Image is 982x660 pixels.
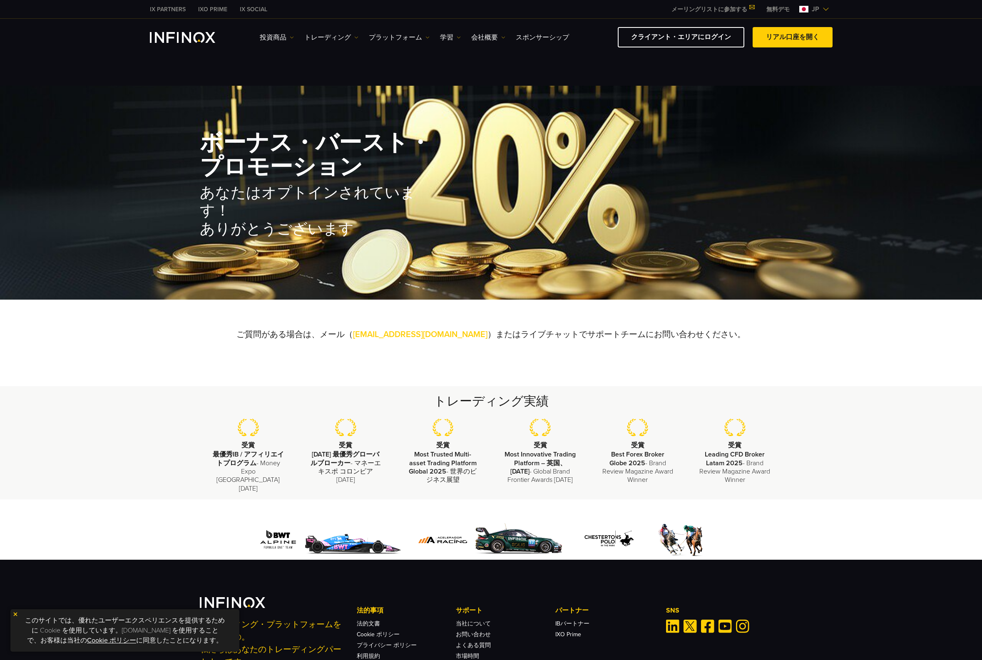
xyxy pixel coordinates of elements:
strong: Leading CFD Broker Latam 2025 [705,450,765,467]
a: [EMAIL_ADDRESS][DOMAIN_NAME] [353,330,487,340]
p: このサイトでは、優れたユーザーエクスペリエンスを提供するために Cookie を使用しています。[DOMAIN_NAME] を使用することで、お客様は当社の に同意したことになります。 [15,613,235,648]
a: IBパートナー [555,620,589,627]
a: IXO Prime [555,631,581,638]
a: プラットフォーム [369,32,430,42]
a: 市場時間 [456,653,479,660]
p: SNS [666,605,783,615]
a: 利用規約 [357,653,380,660]
p: - Brand Review Magazine Award Winner [602,450,674,484]
strong: ボーナス・バースト・プロモーション [200,129,431,181]
a: よくある質問 [456,642,491,649]
p: ご質問がある場合は、メール（ ）またはライブチャットでサポートチームにお問い合わせください。 [231,329,751,340]
a: 投資商品 [260,32,294,42]
a: 学習 [440,32,461,42]
p: 法的事項 [357,605,456,615]
strong: 受賞 [631,441,644,449]
a: 当社について [456,620,491,627]
a: INFINOX Logo [150,32,235,43]
a: リアル口座を開く [753,27,833,47]
strong: [DATE] 最優秀グローバルブローカー [311,450,380,467]
p: - Global Brand Frontier Awards [DATE] [504,450,577,484]
strong: 受賞 [241,441,255,449]
a: INFINOX [192,5,234,14]
a: スポンサーシップ [516,32,569,42]
strong: Most Innovative Trading Platform – 英国、[DATE] [505,450,576,476]
a: INFINOX MENU [760,5,796,14]
strong: Best Forex Broker Globe 2025 [609,450,664,467]
p: サポート [456,605,555,615]
strong: 最優秀IB / アフィリエイトプログラム [213,450,284,467]
a: INFINOX [144,5,192,14]
a: お問い合わせ [456,631,491,638]
h2: あなたはオプトインされています！ ありがとうございます [200,184,445,239]
strong: 受賞 [534,441,547,449]
strong: 受賞 [728,441,741,449]
p: - マネーエキスポ コロンビア [DATE] [309,450,382,484]
a: プライバシー ポリシー [357,642,417,649]
span: jp [808,4,823,14]
a: 法的文書 [357,620,380,627]
a: Instagram [736,620,749,633]
a: Youtube [718,620,732,633]
a: 会社概要 [471,32,505,42]
a: Cookie ポリシー [357,631,400,638]
a: Cookie ポリシー [87,636,136,645]
a: Facebook [701,620,714,633]
strong: Most Trusted Multi-asset Trading Platform Global 2025 [409,450,477,476]
a: INFINOX [234,5,273,14]
strong: 受賞 [436,441,450,449]
a: トレーディング [304,32,358,42]
p: - Brand Review Magazine Award Winner [699,450,771,484]
a: Twitter [684,620,697,633]
p: パートナー [555,605,654,615]
a: メーリングリストに参加する [665,6,760,13]
img: yellow close icon [12,611,18,617]
p: - 世界のビジネス展望 [407,450,479,484]
p: - Money Expo [GEOGRAPHIC_DATA] [DATE] [212,450,285,493]
strong: 受賞 [339,441,352,449]
a: クライアント・エリアにログイン [618,27,744,47]
h2: トレーディング実績 [200,393,783,410]
a: Linkedin [666,620,679,633]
